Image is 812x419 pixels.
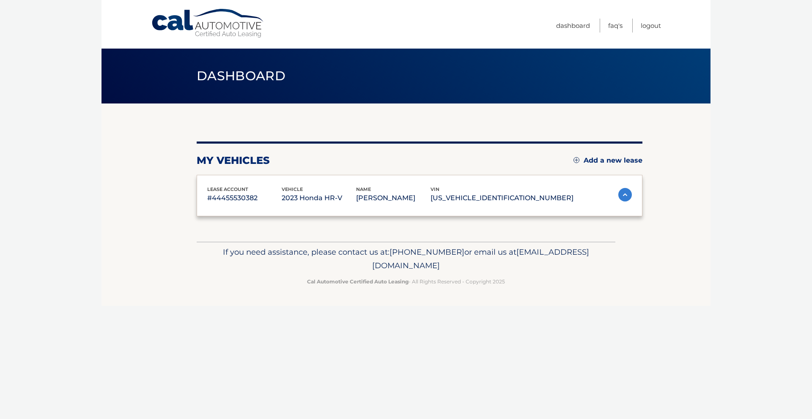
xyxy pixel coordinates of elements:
a: Logout [641,19,661,33]
a: FAQ's [608,19,623,33]
span: vehicle [282,186,303,192]
span: lease account [207,186,248,192]
a: Dashboard [556,19,590,33]
span: Dashboard [197,68,285,84]
a: Add a new lease [573,156,642,165]
span: name [356,186,371,192]
strong: Cal Automotive Certified Auto Leasing [307,278,409,285]
img: add.svg [573,157,579,163]
p: #44455530382 [207,192,282,204]
span: vin [431,186,439,192]
img: accordion-active.svg [618,188,632,201]
p: [PERSON_NAME] [356,192,431,204]
h2: my vehicles [197,154,270,167]
p: - All Rights Reserved - Copyright 2025 [202,277,610,286]
span: [EMAIL_ADDRESS][DOMAIN_NAME] [372,247,589,270]
p: 2023 Honda HR-V [282,192,356,204]
p: If you need assistance, please contact us at: or email us at [202,245,610,272]
a: Cal Automotive [151,8,265,38]
span: [PHONE_NUMBER] [390,247,464,257]
p: [US_VEHICLE_IDENTIFICATION_NUMBER] [431,192,573,204]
